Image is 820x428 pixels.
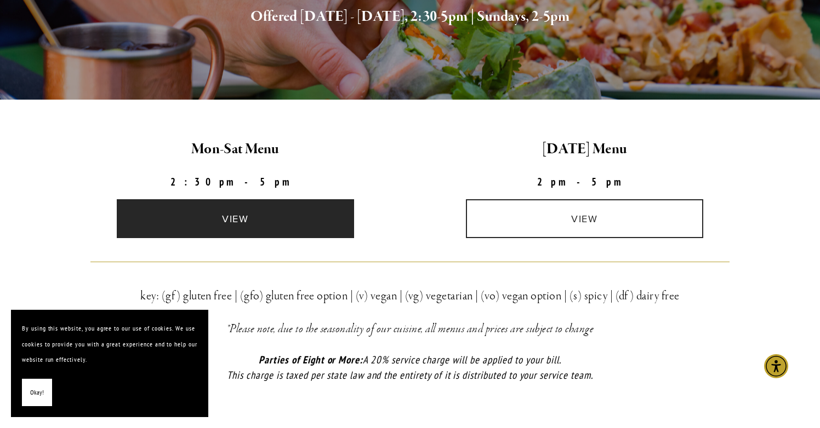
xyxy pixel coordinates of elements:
h3: key: (gf) gluten free | (gfo) gluten free option | (v) vegan | (vg) vegetarian | (vo) vegan optio... [90,286,730,306]
h2: Mon-Sat Menu [70,138,401,161]
h2: Offered [DATE] - [DATE], 2:30-5pm | Sundays, 2-5pm [90,5,730,28]
span: Okay! [30,385,44,401]
button: Okay! [22,379,52,407]
em: A 20% service charge will be applied to your bill. This charge is taxed per state law and the ent... [227,353,593,382]
em: *Please note, due to the seasonality of our cuisine, all menus and prices are subject to change [226,321,594,337]
a: view [466,199,704,238]
div: Accessibility Menu [764,354,788,378]
section: Cookie banner [11,310,208,417]
a: view [117,199,355,238]
em: Parties of Eight or More: [259,353,363,366]
strong: 2:30pm-5pm [170,175,301,188]
h2: [DATE] Menu [419,138,750,161]
strong: 2pm-5pm [537,175,633,188]
p: By using this website, you agree to our use of cookies. We use cookies to provide you with a grea... [22,321,197,368]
